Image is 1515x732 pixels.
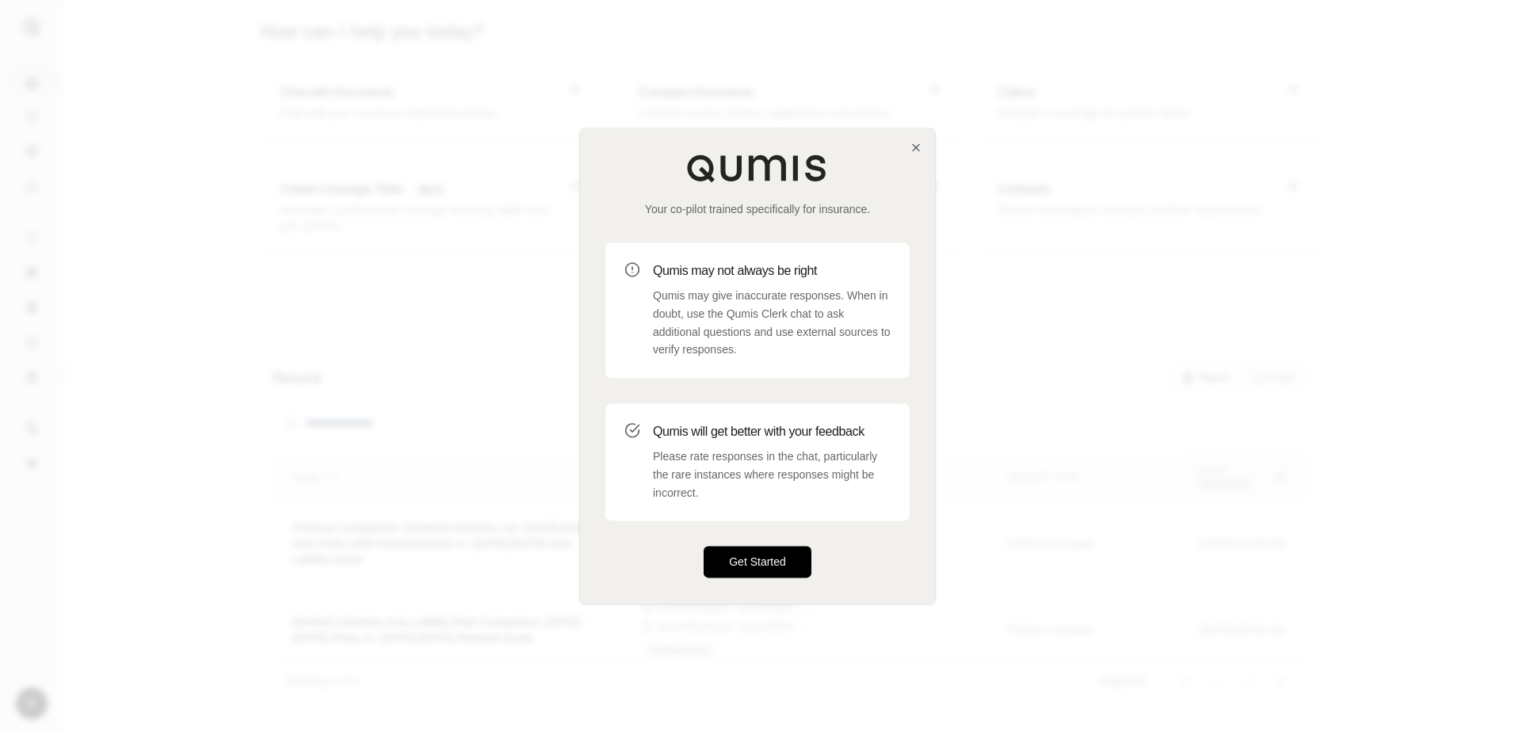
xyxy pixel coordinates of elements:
[704,547,811,578] button: Get Started
[653,261,891,280] h3: Qumis may not always be right
[605,201,910,217] p: Your co-pilot trained specifically for insurance.
[653,448,891,501] p: Please rate responses in the chat, particularly the rare instances where responses might be incor...
[686,154,829,182] img: Qumis Logo
[653,422,891,441] h3: Qumis will get better with your feedback
[653,287,891,359] p: Qumis may give inaccurate responses. When in doubt, use the Qumis Clerk chat to ask additional qu...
